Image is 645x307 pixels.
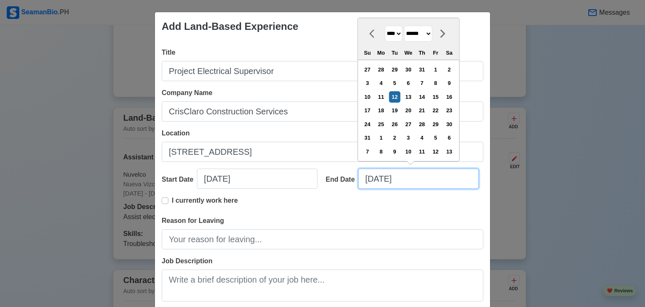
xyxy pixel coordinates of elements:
[430,91,441,103] div: Choose Friday, August 15th, 2025
[362,105,373,116] div: Choose Sunday, August 17th, 2025
[162,229,483,249] input: Your reason for leaving...
[430,64,441,75] div: Choose Friday, August 1st, 2025
[416,105,427,116] div: Choose Thursday, August 21st, 2025
[443,105,455,116] div: Choose Saturday, August 23rd, 2025
[443,119,455,130] div: Choose Saturday, August 30th, 2025
[430,119,441,130] div: Choose Friday, August 29th, 2025
[416,119,427,130] div: Choose Thursday, August 28th, 2025
[430,47,441,58] div: Fr
[162,101,483,122] input: Ex: Global Gateway
[430,105,441,116] div: Choose Friday, August 22nd, 2025
[375,47,387,58] div: Mo
[162,61,483,81] input: Ex: Third Officer
[389,77,400,89] div: Choose Tuesday, August 5th, 2025
[403,77,414,89] div: Choose Wednesday, August 6th, 2025
[162,175,197,185] div: Start Date
[443,47,455,58] div: Sa
[430,132,441,143] div: Choose Friday, September 5th, 2025
[375,132,387,143] div: Choose Monday, September 1st, 2025
[162,217,224,224] span: Reason for Leaving
[172,196,238,206] p: I currently work here
[389,119,400,130] div: Choose Tuesday, August 26th, 2025
[416,47,427,58] div: Th
[389,146,400,157] div: Choose Tuesday, September 9th, 2025
[162,49,176,56] span: Title
[162,130,190,137] span: Location
[430,146,441,157] div: Choose Friday, September 12th, 2025
[443,146,455,157] div: Choose Saturday, September 13th, 2025
[430,77,441,89] div: Choose Friday, August 8th, 2025
[403,47,414,58] div: We
[162,19,298,34] div: Add Land-Based Experience
[362,47,373,58] div: Su
[403,64,414,75] div: Choose Wednesday, July 30th, 2025
[362,77,373,89] div: Choose Sunday, August 3rd, 2025
[360,63,456,158] div: month 2025-08
[375,119,387,130] div: Choose Monday, August 25th, 2025
[389,64,400,75] div: Choose Tuesday, July 29th, 2025
[416,91,427,103] div: Choose Thursday, August 14th, 2025
[375,64,387,75] div: Choose Monday, July 28th, 2025
[403,91,414,103] div: Choose Wednesday, August 13th, 2025
[375,91,387,103] div: Choose Monday, August 11th, 2025
[443,132,455,143] div: Choose Saturday, September 6th, 2025
[362,132,373,143] div: Choose Sunday, August 31st, 2025
[162,89,212,96] span: Company Name
[375,105,387,116] div: Choose Monday, August 18th, 2025
[362,64,373,75] div: Choose Sunday, July 27th, 2025
[362,91,373,103] div: Choose Sunday, August 10th, 2025
[416,77,427,89] div: Choose Thursday, August 7th, 2025
[375,77,387,89] div: Choose Monday, August 4th, 2025
[443,91,455,103] div: Choose Saturday, August 16th, 2025
[443,77,455,89] div: Choose Saturday, August 9th, 2025
[403,105,414,116] div: Choose Wednesday, August 20th, 2025
[389,105,400,116] div: Choose Tuesday, August 19th, 2025
[362,119,373,130] div: Choose Sunday, August 24th, 2025
[389,47,400,58] div: Tu
[362,146,373,157] div: Choose Sunday, September 7th, 2025
[389,91,400,103] div: Choose Tuesday, August 12th, 2025
[416,146,427,157] div: Choose Thursday, September 11th, 2025
[162,142,483,162] input: Ex: Manila
[416,64,427,75] div: Choose Thursday, July 31st, 2025
[389,132,400,143] div: Choose Tuesday, September 2nd, 2025
[326,175,358,185] div: End Date
[375,146,387,157] div: Choose Monday, September 8th, 2025
[416,132,427,143] div: Choose Thursday, September 4th, 2025
[403,146,414,157] div: Choose Wednesday, September 10th, 2025
[403,119,414,130] div: Choose Wednesday, August 27th, 2025
[403,132,414,143] div: Choose Wednesday, September 3rd, 2025
[443,64,455,75] div: Choose Saturday, August 2nd, 2025
[162,256,212,266] label: Job Description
